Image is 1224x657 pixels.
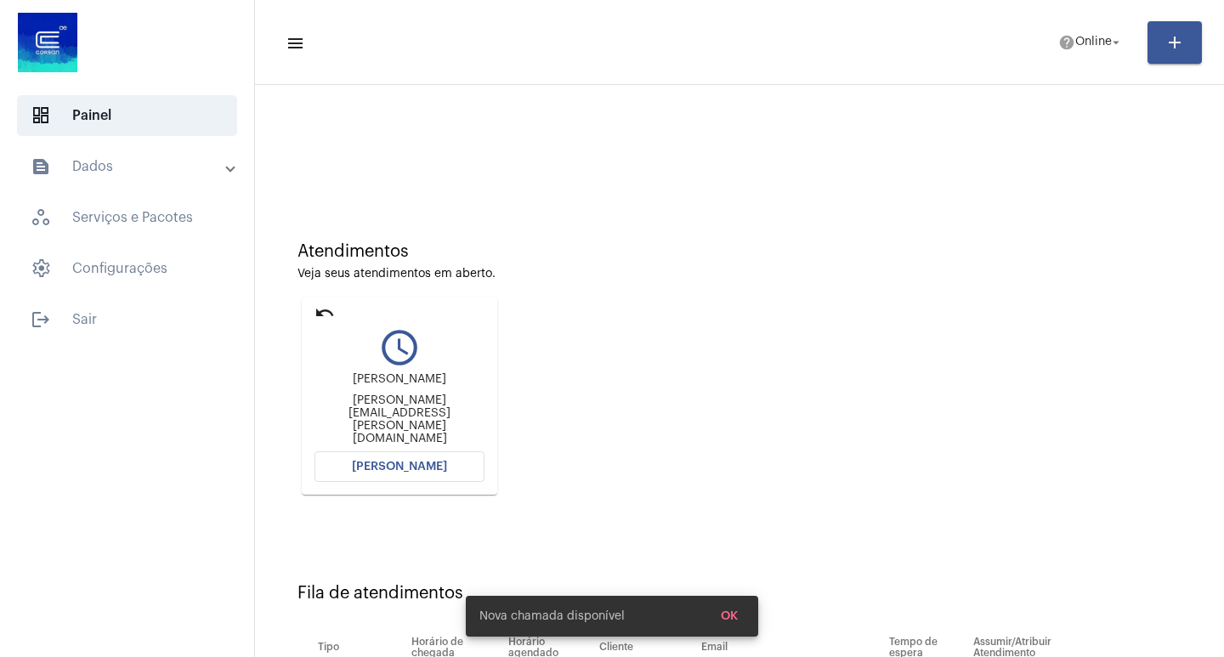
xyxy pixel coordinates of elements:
mat-icon: sidenav icon [286,33,303,54]
mat-icon: sidenav icon [31,309,51,330]
span: Serviços e Pacotes [17,197,237,238]
span: sidenav icon [31,207,51,228]
button: OK [707,601,751,632]
div: Veja seus atendimentos em aberto. [297,268,1181,280]
div: Atendimentos [297,242,1181,261]
span: Sair [17,299,237,340]
span: Nova chamada disponível [479,608,625,625]
span: [PERSON_NAME] [352,461,447,473]
div: [PERSON_NAME] [314,373,484,386]
button: Online [1048,25,1134,59]
mat-icon: arrow_drop_down [1108,35,1124,50]
mat-icon: sidenav icon [31,156,51,177]
mat-icon: query_builder [314,326,484,369]
mat-panel-title: Dados [31,156,227,177]
button: [PERSON_NAME] [314,451,484,482]
span: sidenav icon [31,258,51,279]
img: d4669ae0-8c07-2337-4f67-34b0df7f5ae4.jpeg [14,8,82,76]
mat-icon: undo [314,303,335,323]
span: Painel [17,95,237,136]
span: Configurações [17,248,237,289]
mat-icon: help [1058,34,1075,51]
div: Fila de atendimentos [297,584,1181,603]
div: [PERSON_NAME][EMAIL_ADDRESS][PERSON_NAME][DOMAIN_NAME] [314,394,484,445]
span: OK [721,610,738,622]
span: sidenav icon [31,105,51,126]
span: Online [1075,37,1112,48]
mat-expansion-panel-header: sidenav iconDados [10,146,254,187]
mat-icon: add [1164,32,1185,53]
